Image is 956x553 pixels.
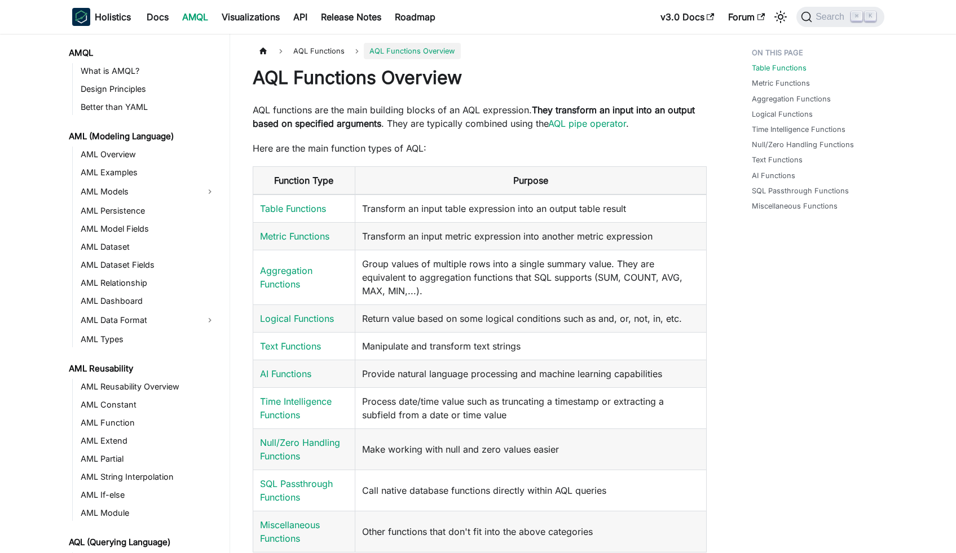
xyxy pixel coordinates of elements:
a: AML Types [77,331,220,347]
kbd: ⌘ [851,11,862,21]
img: Holistics [72,8,90,26]
b: Holistics [95,10,131,24]
a: AML Persistence [77,203,220,219]
td: Transform an input table expression into an output table result [355,194,706,223]
a: AML Reusability Overview [77,379,220,395]
a: AML Reusability [65,361,220,377]
a: AI Functions [752,170,795,181]
a: v3.0 Docs [654,8,721,26]
nav: Docs sidebar [61,34,230,553]
a: Release Notes [314,8,388,26]
a: What is AMQL? [77,63,220,79]
a: Forum [721,8,772,26]
a: Miscellaneous Functions [752,201,838,211]
a: AML Examples [77,165,220,180]
a: Logical Functions [752,109,813,120]
a: AML (Modeling Language) [65,129,220,144]
kbd: K [865,11,876,21]
td: Group values of multiple rows into a single summary value. They are equivalent to aggregation fun... [355,250,706,305]
td: Process date/time value such as truncating a timestamp or extracting a subfield from a date or ti... [355,388,706,429]
a: AML Dashboard [77,293,220,309]
a: Miscellaneous Functions [260,519,320,544]
a: AML Partial [77,451,220,467]
a: AMQL [175,8,215,26]
p: Here are the main function types of AQL: [253,141,707,155]
a: Docs [140,8,175,26]
a: AML Dataset [77,239,220,255]
a: Visualizations [215,8,287,26]
a: Roadmap [388,8,442,26]
button: Switch between dark and light mode (currently light mode) [772,8,790,26]
a: AML String Interpolation [77,469,220,485]
a: AML Extend [77,433,220,449]
a: SQL Passthrough Functions [260,478,333,503]
td: Manipulate and transform text strings [355,333,706,360]
a: AML Constant [77,397,220,413]
a: Better than YAML [77,99,220,115]
a: AML If-else [77,487,220,503]
a: Aggregation Functions [260,265,312,290]
td: Return value based on some logical conditions such as and, or, not, in, etc. [355,305,706,333]
p: AQL functions are the main building blocks of an AQL expression. . They are typically combined us... [253,103,707,130]
a: AML Relationship [77,275,220,291]
span: AQL Functions [288,43,350,59]
a: SQL Passthrough Functions [752,185,849,196]
a: AML Overview [77,147,220,162]
th: Function Type [253,167,355,195]
a: Time Intelligence Functions [260,396,332,421]
a: Text Functions [260,340,321,352]
a: Metric Functions [260,231,329,242]
nav: Breadcrumbs [253,43,707,59]
a: AML Models [77,183,200,201]
a: AI Functions [260,368,311,379]
a: AML Dataset Fields [77,257,220,273]
td: Transform an input metric expression into another metric expression [355,223,706,250]
a: Metric Functions [752,78,810,89]
a: Null/Zero Handling Functions [260,437,340,462]
a: API [287,8,314,26]
a: Table Functions [752,63,807,73]
a: Home page [253,43,274,59]
button: Search (Command+K) [796,7,884,27]
a: Text Functions [752,154,803,165]
td: Call native database functions directly within AQL queries [355,470,706,511]
strong: They transform an input into an output based on specified arguments [253,104,695,129]
a: AQL (Querying Language) [65,534,220,550]
button: Expand sidebar category 'AML Data Format' [200,311,220,329]
a: Logical Functions [260,313,334,324]
a: AML Model Fields [77,221,220,237]
a: AML Data Format [77,311,200,329]
a: Aggregation Functions [752,94,831,104]
a: Table Functions [260,203,326,214]
a: AML Function [77,415,220,431]
td: Provide natural language processing and machine learning capabilities [355,360,706,388]
a: AML Module [77,505,220,521]
a: Time Intelligence Functions [752,124,845,135]
h1: AQL Functions Overview [253,67,707,89]
th: Purpose [355,167,706,195]
a: AMQL [65,45,220,61]
td: Other functions that don't fit into the above categories [355,511,706,552]
a: AQL pipe operator [548,118,626,129]
td: Make working with null and zero values easier [355,429,706,470]
span: Search [812,12,851,22]
button: Expand sidebar category 'AML Models' [200,183,220,201]
a: HolisticsHolistics [72,8,131,26]
a: Null/Zero Handling Functions [752,139,854,150]
span: AQL Functions Overview [364,43,460,59]
a: Design Principles [77,81,220,97]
